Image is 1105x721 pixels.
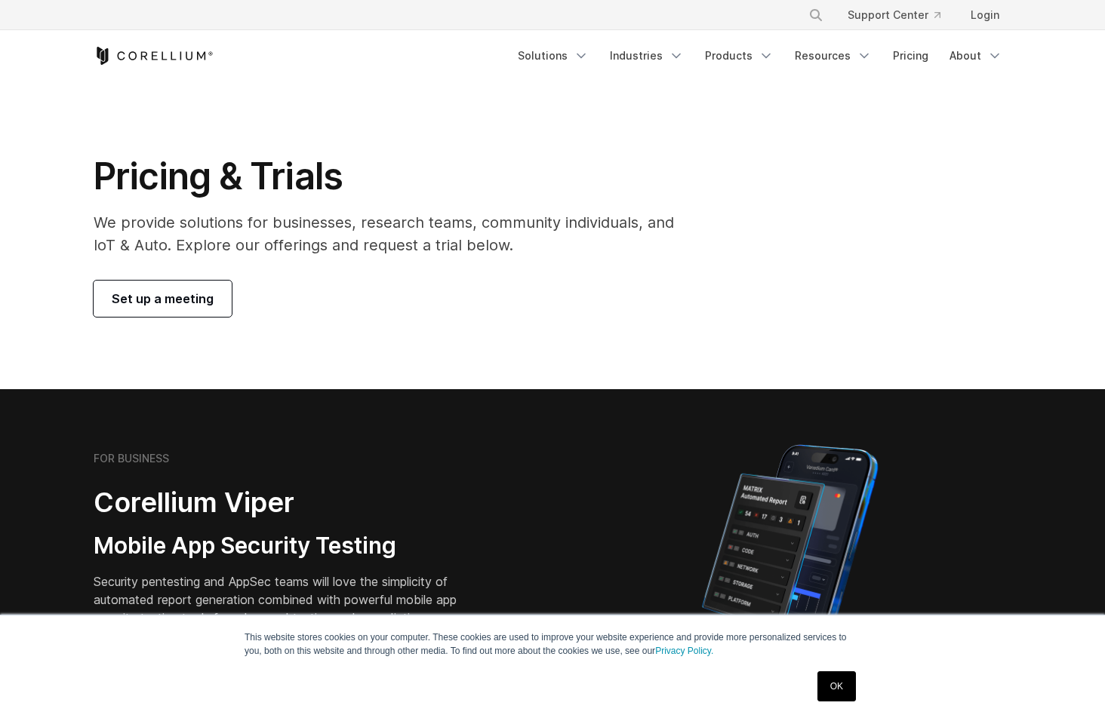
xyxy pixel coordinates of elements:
p: We provide solutions for businesses, research teams, community individuals, and IoT & Auto. Explo... [94,211,695,256]
a: Resources [786,42,881,69]
h1: Pricing & Trials [94,154,695,199]
a: Products [696,42,783,69]
a: Support Center [836,2,953,29]
a: Set up a meeting [94,281,232,317]
a: OK [817,671,856,701]
h6: FOR BUSINESS [94,452,169,465]
div: Navigation Menu [509,42,1011,69]
button: Search [802,2,830,29]
a: Corellium Home [94,47,214,65]
a: Solutions [509,42,598,69]
a: Privacy Policy. [655,646,713,656]
p: This website stores cookies on your computer. These cookies are used to improve your website expe... [245,630,860,658]
a: Industries [601,42,693,69]
a: Login [959,2,1011,29]
h3: Mobile App Security Testing [94,532,480,560]
img: Corellium MATRIX automated report on iPhone showing app vulnerability test results across securit... [676,437,903,701]
p: Security pentesting and AppSec teams will love the simplicity of automated report generation comb... [94,572,480,627]
span: Set up a meeting [112,290,214,308]
a: About [940,42,1011,69]
h2: Corellium Viper [94,486,480,520]
div: Navigation Menu [790,2,1011,29]
a: Pricing [884,42,937,69]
